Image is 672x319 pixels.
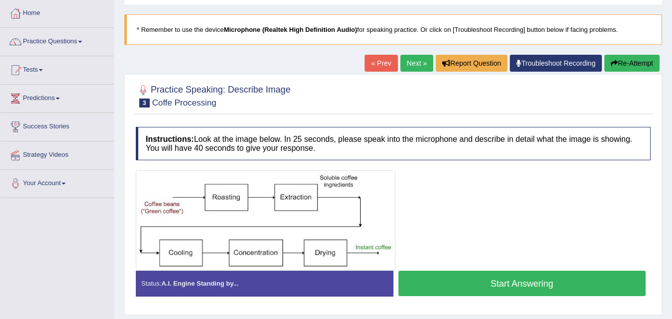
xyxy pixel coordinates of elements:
h4: Look at the image below. In 25 seconds, please speak into the microphone and describe in detail w... [136,127,651,160]
a: Your Account [0,170,114,195]
a: Tests [0,56,114,81]
blockquote: * Remember to use the device for speaking practice. Or click on [Troubleshoot Recording] button b... [124,14,662,45]
b: Microphone (Realtek High Definition Audio) [224,26,357,33]
strong: A.I. Engine Standing by... [161,280,238,287]
small: Coffe Processing [152,98,216,107]
a: « Prev [365,55,397,72]
a: Next » [400,55,433,72]
b: Instructions: [146,135,194,143]
a: Troubleshoot Recording [510,55,602,72]
a: Predictions [0,85,114,109]
a: Success Stories [0,113,114,138]
span: 3 [139,99,150,107]
h2: Practice Speaking: Describe Image [136,83,290,107]
a: Strategy Videos [0,141,114,166]
button: Re-Attempt [604,55,660,72]
button: Start Answering [398,271,646,296]
button: Report Question [436,55,507,72]
a: Practice Questions [0,28,114,53]
div: Status: [136,271,393,296]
